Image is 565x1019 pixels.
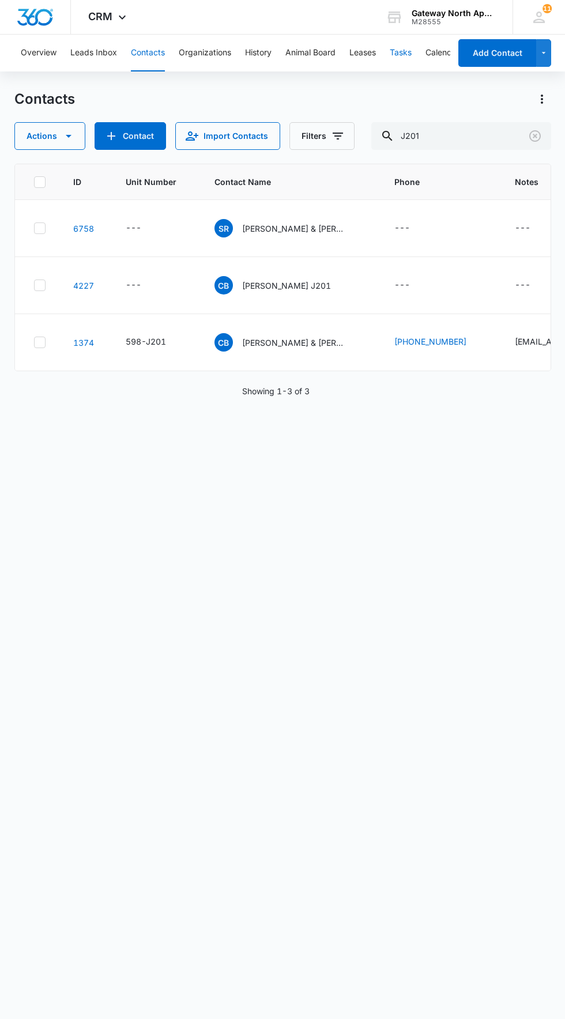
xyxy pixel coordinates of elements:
span: Unit Number [126,176,187,188]
span: Phone [394,176,470,188]
button: Leads Inbox [70,35,117,71]
button: Clear [526,127,544,145]
div: --- [126,278,141,292]
button: Import Contacts [175,122,280,150]
p: Showing 1-3 of 3 [242,385,310,397]
div: account id [412,18,496,26]
a: [PHONE_NUMBER] [394,335,466,348]
div: --- [515,221,530,235]
p: [PERSON_NAME] & [PERSON_NAME] [242,337,346,349]
button: Actions [533,90,551,108]
div: Phone - - Select to Edit Field [394,278,431,292]
div: Contact Name - Cheryl Bennett J201 - Select to Edit Field [214,276,352,295]
span: Contact Name [214,176,350,188]
span: 11 [543,4,552,13]
span: ID [73,176,81,188]
span: SR [214,219,233,237]
button: Contacts [131,35,165,71]
a: Navigate to contact details page for Stefan Rutkowski & Cheryl Bennett J201 [73,224,94,233]
div: --- [394,278,410,292]
div: Phone - - Select to Edit Field [394,221,431,235]
div: account name [412,9,496,18]
input: Search Contacts [371,122,551,150]
p: [PERSON_NAME] J201 [242,280,331,292]
p: [PERSON_NAME] & [PERSON_NAME] J201 [242,222,346,235]
span: CB [214,333,233,352]
button: Leases [349,35,376,71]
div: Notes - - Select to Edit Field [515,221,551,235]
div: 598-J201 [126,335,166,348]
div: Unit Number - 598-J201 - Select to Edit Field [126,335,187,349]
span: CB [214,276,233,295]
div: Contact Name - Cheryl Bennett & Stefan Rutkowski - Select to Edit Field [214,333,367,352]
button: Add Contact [458,39,536,67]
button: History [245,35,272,71]
h1: Contacts [14,90,75,108]
button: Animal Board [285,35,336,71]
div: notifications count [543,4,552,13]
button: Overview [21,35,56,71]
div: --- [126,221,141,235]
div: Unit Number - - Select to Edit Field [126,278,162,292]
div: Phone - (720) 487-4521 - Select to Edit Field [394,335,487,349]
div: Notes - - Select to Edit Field [515,278,551,292]
button: Calendar [425,35,459,71]
button: Filters [289,122,355,150]
div: Contact Name - Stefan Rutkowski & Cheryl Bennett J201 - Select to Edit Field [214,219,367,237]
a: Navigate to contact details page for Cheryl Bennett & Stefan Rutkowski [73,338,94,348]
div: --- [515,278,530,292]
div: --- [394,221,410,235]
button: Tasks [390,35,412,71]
span: CRM [88,10,112,22]
button: Organizations [179,35,231,71]
button: Actions [14,122,85,150]
div: Unit Number - - Select to Edit Field [126,221,162,235]
button: Add Contact [95,122,166,150]
a: Navigate to contact details page for Cheryl Bennett J201 [73,281,94,290]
